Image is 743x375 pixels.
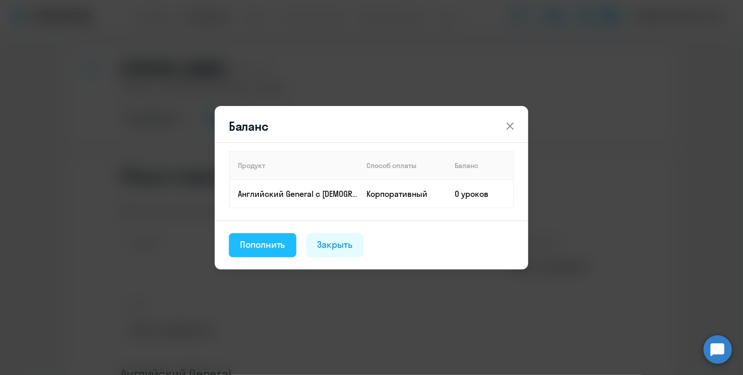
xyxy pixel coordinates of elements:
div: Закрыть [318,238,353,251]
th: Баланс [447,151,514,180]
button: Пополнить [229,233,296,257]
p: Английский General с [DEMOGRAPHIC_DATA] преподавателем [238,188,358,199]
header: Баланс [215,118,528,134]
td: 0 уроков [447,180,514,208]
td: Корпоративный [358,180,447,208]
button: Закрыть [306,233,364,257]
th: Способ оплаты [358,151,447,180]
th: Продукт [229,151,358,180]
div: Пополнить [240,238,285,251]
